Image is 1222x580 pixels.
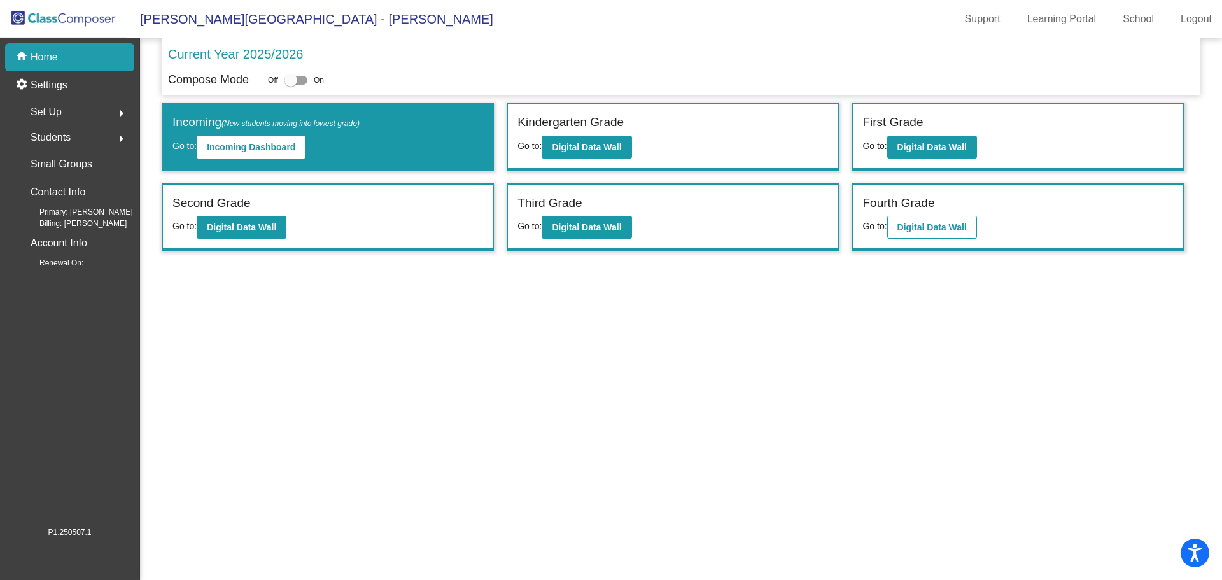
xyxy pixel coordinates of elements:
button: Digital Data Wall [887,216,977,239]
span: Off [268,74,278,86]
p: Settings [31,78,67,93]
b: Incoming Dashboard [207,142,295,152]
p: Compose Mode [168,71,249,88]
span: Renewal On: [19,257,83,269]
span: Go to: [517,221,542,231]
button: Incoming Dashboard [197,136,305,159]
span: On [314,74,324,86]
button: Digital Data Wall [542,216,631,239]
b: Digital Data Wall [552,142,621,152]
label: First Grade [862,113,923,132]
mat-icon: settings [15,78,31,93]
span: Go to: [862,141,887,151]
span: Go to: [517,141,542,151]
mat-icon: arrow_right [114,131,129,146]
label: Second Grade [172,194,251,213]
a: School [1113,9,1164,29]
span: (New students moving into lowest grade) [221,119,360,128]
span: Set Up [31,103,62,121]
label: Fourth Grade [862,194,934,213]
p: Small Groups [31,155,92,173]
mat-icon: arrow_right [114,106,129,121]
p: Account Info [31,234,87,252]
a: Logout [1170,9,1222,29]
span: Billing: [PERSON_NAME] [19,218,127,229]
label: Kindergarten Grade [517,113,624,132]
label: Third Grade [517,194,582,213]
span: [PERSON_NAME][GEOGRAPHIC_DATA] - [PERSON_NAME] [127,9,493,29]
span: Primary: [PERSON_NAME] [19,206,133,218]
b: Digital Data Wall [897,222,967,232]
button: Digital Data Wall [197,216,286,239]
a: Learning Portal [1017,9,1107,29]
mat-icon: home [15,50,31,65]
b: Digital Data Wall [207,222,276,232]
b: Digital Data Wall [897,142,967,152]
label: Incoming [172,113,360,132]
span: Students [31,129,71,146]
button: Digital Data Wall [542,136,631,159]
b: Digital Data Wall [552,222,621,232]
button: Digital Data Wall [887,136,977,159]
p: Contact Info [31,183,85,201]
p: Home [31,50,58,65]
span: Go to: [172,221,197,231]
span: Go to: [172,141,197,151]
p: Current Year 2025/2026 [168,45,303,64]
a: Support [955,9,1011,29]
span: Go to: [862,221,887,231]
